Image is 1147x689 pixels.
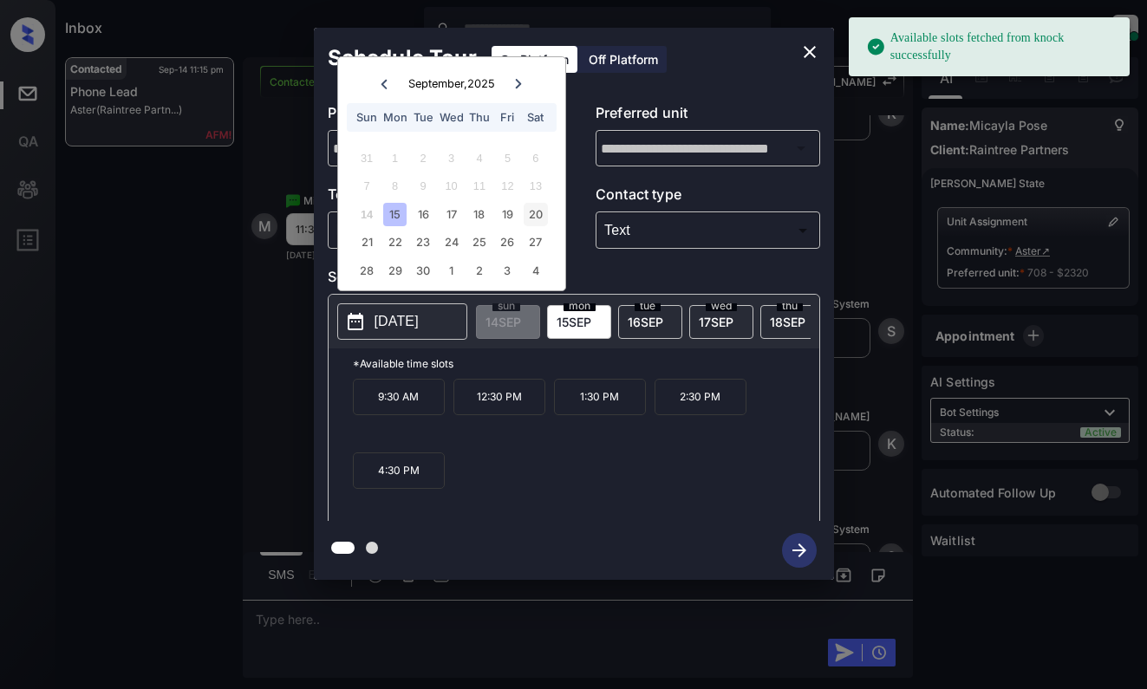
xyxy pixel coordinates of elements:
[467,174,491,198] div: Not available Thursday, September 11th, 2025
[496,174,519,198] div: Not available Friday, September 12th, 2025
[496,146,519,170] div: Not available Friday, September 5th, 2025
[328,184,552,211] p: Tour type
[383,146,407,170] div: Not available Monday, September 1st, 2025
[524,174,547,198] div: Not available Saturday, September 13th, 2025
[440,146,463,170] div: Not available Wednesday, September 3rd, 2025
[792,35,827,69] button: close
[496,106,519,129] div: Fri
[628,315,663,329] span: 16 SEP
[777,301,803,311] span: thu
[596,184,820,211] p: Contact type
[355,174,379,198] div: Not available Sunday, September 7th, 2025
[353,452,445,489] p: 4:30 PM
[355,106,379,129] div: Sun
[496,203,519,226] div: Choose Friday, September 19th, 2025
[706,301,737,311] span: wed
[492,46,577,73] div: On Platform
[618,305,682,339] div: date-select
[467,146,491,170] div: Not available Thursday, September 4th, 2025
[411,174,434,198] div: Not available Tuesday, September 9th, 2025
[353,379,445,415] p: 9:30 AM
[524,203,547,226] div: Choose Saturday, September 20th, 2025
[557,315,591,329] span: 15 SEP
[411,231,434,254] div: Choose Tuesday, September 23rd, 2025
[383,106,407,129] div: Mon
[353,348,819,379] p: *Available time slots
[375,311,419,332] p: [DATE]
[328,102,552,130] p: Preferred community
[453,379,545,415] p: 12:30 PM
[772,528,827,573] button: btn-next
[337,303,467,340] button: [DATE]
[355,146,379,170] div: Not available Sunday, August 31st, 2025
[343,144,559,284] div: month 2025-09
[699,315,733,329] span: 17 SEP
[383,203,407,226] div: Choose Monday, September 15th, 2025
[760,305,824,339] div: date-select
[496,231,519,254] div: Choose Friday, September 26th, 2025
[440,174,463,198] div: Not available Wednesday, September 10th, 2025
[600,216,816,244] div: Text
[467,231,491,254] div: Choose Thursday, September 25th, 2025
[332,216,548,244] div: In Person
[411,203,434,226] div: Choose Tuesday, September 16th, 2025
[355,203,379,226] div: Not available Sunday, September 14th, 2025
[467,203,491,226] div: Choose Thursday, September 18th, 2025
[524,146,547,170] div: Not available Saturday, September 6th, 2025
[635,301,661,311] span: tue
[411,259,434,283] div: Choose Tuesday, September 30th, 2025
[408,77,495,90] div: September , 2025
[328,266,820,294] p: Select slot
[467,106,491,129] div: Thu
[547,305,611,339] div: date-select
[355,231,379,254] div: Choose Sunday, September 21st, 2025
[440,259,463,283] div: Choose Wednesday, October 1st, 2025
[411,106,434,129] div: Tue
[596,102,820,130] p: Preferred unit
[564,301,596,311] span: mon
[383,174,407,198] div: Not available Monday, September 8th, 2025
[467,259,491,283] div: Choose Thursday, October 2nd, 2025
[383,231,407,254] div: Choose Monday, September 22nd, 2025
[524,259,547,283] div: Choose Saturday, October 4th, 2025
[524,106,547,129] div: Sat
[554,379,646,415] p: 1:30 PM
[524,231,547,254] div: Choose Saturday, September 27th, 2025
[383,259,407,283] div: Choose Monday, September 29th, 2025
[866,23,1116,71] div: Available slots fetched from knock successfully
[496,259,519,283] div: Choose Friday, October 3rd, 2025
[314,28,491,88] h2: Schedule Tour
[689,305,753,339] div: date-select
[440,231,463,254] div: Choose Wednesday, September 24th, 2025
[580,46,667,73] div: Off Platform
[355,259,379,283] div: Choose Sunday, September 28th, 2025
[655,379,746,415] p: 2:30 PM
[440,203,463,226] div: Choose Wednesday, September 17th, 2025
[411,146,434,170] div: Not available Tuesday, September 2nd, 2025
[440,106,463,129] div: Wed
[770,315,805,329] span: 18 SEP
